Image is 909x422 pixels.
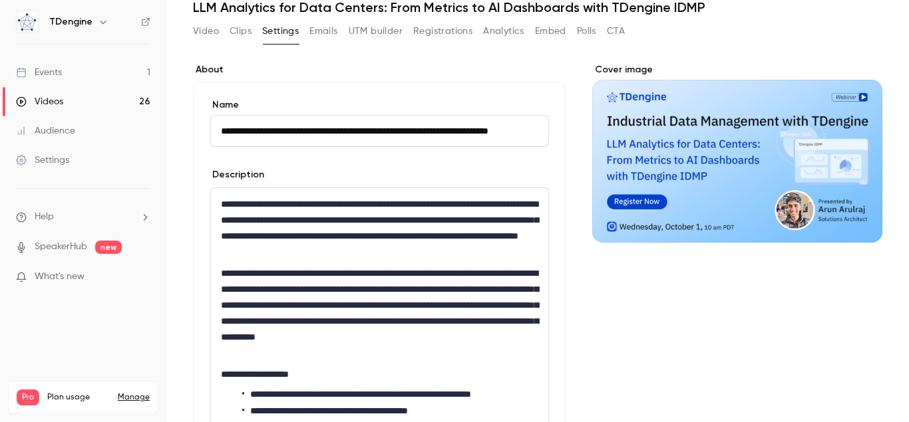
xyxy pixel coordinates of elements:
span: Plan usage [47,392,110,403]
button: Settings [262,21,299,42]
span: Pro [17,389,39,405]
a: SpeakerHub [35,240,87,254]
a: Manage [118,392,150,403]
button: Analytics [483,21,524,42]
span: What's new [35,270,85,284]
label: Cover image [592,63,882,76]
img: TDengine [17,11,38,33]
div: Audience [16,124,75,138]
label: About [193,63,566,76]
label: Description [210,168,264,181]
div: Settings [16,154,69,167]
h6: TDengine [49,15,92,29]
button: Registrations [413,21,472,42]
button: Video [193,21,219,42]
div: Videos [16,95,63,108]
span: Help [35,210,54,224]
button: Emails [309,21,337,42]
button: Polls [577,21,596,42]
button: Clips [230,21,252,42]
section: Cover image [592,63,882,243]
label: Name [210,98,549,112]
span: new [95,241,122,254]
button: CTA [607,21,625,42]
li: help-dropdown-opener [16,210,150,224]
div: Events [16,66,62,79]
button: UTM builder [349,21,403,42]
button: Embed [535,21,566,42]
